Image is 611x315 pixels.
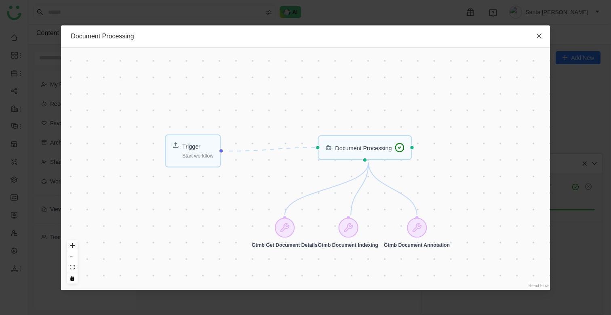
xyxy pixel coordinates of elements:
div: Gtmb Document Indexing [318,218,378,248]
div: Document Processing [318,135,413,160]
button: toggle interactivity [67,273,78,284]
div: Gtmb Document Annotation [384,218,450,248]
button: zoom in [67,240,78,251]
button: Close [528,25,550,47]
div: Gtmb Get Document Details [252,218,318,248]
a: React Flow attribution [529,283,549,288]
button: zoom out [67,251,78,262]
button: fit view [67,262,78,273]
div: Document Processing [71,32,540,41]
div: TriggerStart workflow [165,134,221,168]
